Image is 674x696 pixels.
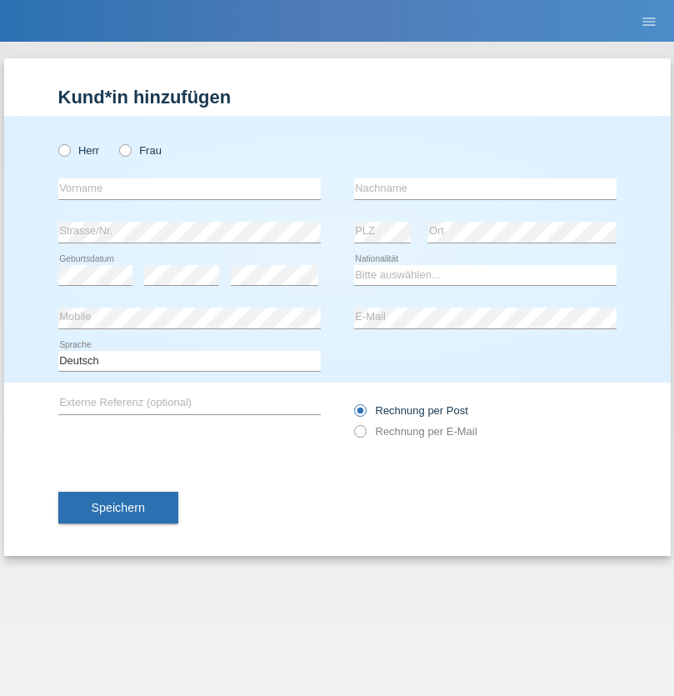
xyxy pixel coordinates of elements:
label: Rechnung per Post [354,404,468,417]
button: Speichern [58,492,178,523]
label: Rechnung per E-Mail [354,425,477,438]
input: Frau [119,144,130,155]
h1: Kund*in hinzufügen [58,87,617,108]
a: menu [632,16,666,26]
input: Rechnung per Post [354,404,365,425]
input: Rechnung per E-Mail [354,425,365,446]
span: Speichern [92,501,145,514]
input: Herr [58,144,69,155]
label: Frau [119,144,162,157]
label: Herr [58,144,100,157]
i: menu [641,13,657,30]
